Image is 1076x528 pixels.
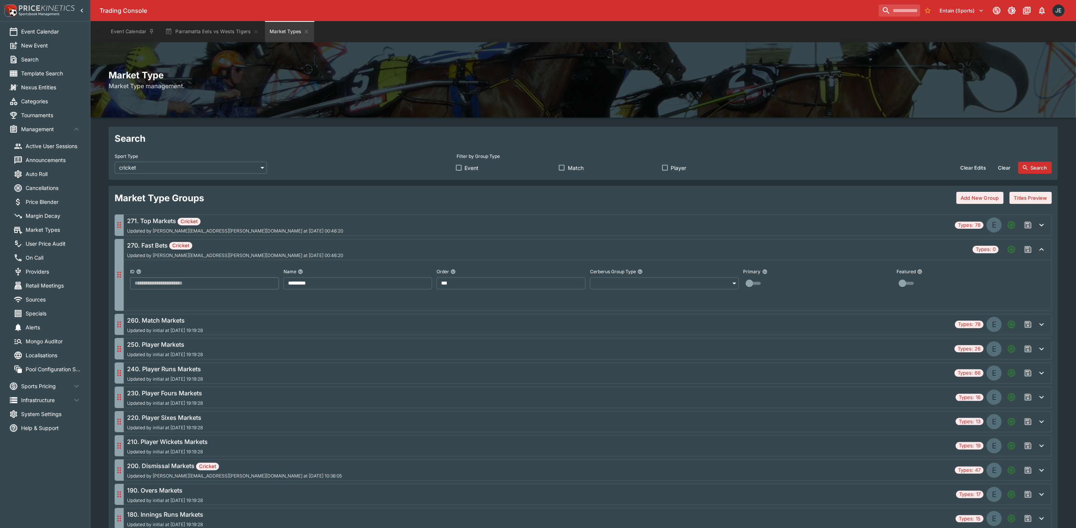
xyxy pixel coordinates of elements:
h6: 190. Overs Markets [127,486,203,495]
span: Types: 19 [956,442,984,450]
p: ID [130,268,135,275]
button: Featured [917,269,923,274]
span: Save changes to the Market Type group [1021,464,1035,477]
span: Alerts [26,323,81,331]
span: Template Search [21,69,81,77]
button: Parramatta Eels vs Wests Tigers [161,21,264,42]
span: Localisations [26,351,81,359]
h2: Market Type [109,69,1058,81]
button: Add a new Market type to the group [1005,488,1018,501]
p: Featured [897,268,916,275]
span: Updated by initial at [DATE] 19:19:28 [127,498,203,503]
span: Tournaments [21,111,81,119]
span: Types: 15 [956,515,984,523]
img: Sportsbook Management [19,12,60,16]
span: Match [568,164,584,172]
span: Updated by initial at [DATE] 19:19:28 [127,328,203,333]
span: Save changes to the Market Type group [1021,218,1035,232]
h6: 230. Player Fours Markets [127,389,203,398]
button: Clear Edits [956,162,990,174]
span: Save changes to the Market Type group [1021,342,1035,356]
span: Types: 17 [956,491,984,498]
span: Save changes to the Market Type group [1021,243,1035,256]
button: Clear [993,162,1015,174]
span: Save changes to the Market Type group [1021,488,1035,501]
span: Player [671,164,687,172]
button: Market Types [265,21,314,42]
div: EVENT [987,217,1002,233]
div: James Edlin [1053,5,1065,17]
span: Nexus Entities [21,83,81,91]
span: Save changes to the Market Type group [1021,366,1035,380]
span: Save changes to the Market Type group [1021,318,1035,331]
span: System Settings [21,410,81,418]
h6: 240. Player Runs Markets [127,364,203,373]
span: Help & Support [21,424,81,432]
span: Sources [26,295,81,303]
h6: 270. Fast Bets [127,241,343,250]
div: EVENT [987,390,1002,405]
span: Updated by initial at [DATE] 19:19:28 [127,522,203,527]
button: Event Calendar [106,21,159,42]
div: EVENT [987,414,1002,429]
button: Add a new Market type to the group [1005,512,1018,525]
span: Save changes to the Market Type group [1021,439,1035,453]
div: EVENT [987,366,1002,381]
span: Specials [26,309,81,317]
span: Mongo Auditor [26,337,81,345]
span: Management [21,125,72,133]
button: Search [1018,162,1052,174]
button: Titles Preview [1010,192,1052,204]
h2: Search [115,133,1052,144]
button: Documentation [1020,4,1034,17]
img: PriceKinetics Logo [2,3,17,18]
span: New Event [21,41,81,49]
span: Save changes to the Market Type group [1021,415,1035,429]
span: Announcements [26,156,81,164]
span: Sports Pricing [21,382,72,390]
span: Providers [26,268,81,275]
div: EVENT [987,341,1002,357]
button: Add a new Market type to the group [1005,218,1018,232]
button: Add a new Market type to the group [1005,390,1018,404]
span: Updated by [PERSON_NAME][EMAIL_ADDRESS][PERSON_NAME][DOMAIN_NAME] at [DATE] 00:46:20 [127,253,343,258]
button: Select Tenant [935,5,989,17]
h6: 260. Match Markets [127,316,203,325]
span: Updated by initial at [DATE] 19:19:28 [127,352,203,357]
div: EVENT [987,463,1002,478]
span: Updated by [PERSON_NAME][EMAIL_ADDRESS][PERSON_NAME][DOMAIN_NAME] at [DATE] 00:46:20 [127,228,343,234]
span: Cricket [196,463,219,470]
h6: 250. Player Markets [127,340,203,349]
div: cricket [115,162,267,174]
span: Types: 78 [955,321,984,328]
span: Types: 26 [955,345,984,353]
button: Order [451,269,456,274]
span: Market Types [26,226,81,234]
p: Sport Type [115,153,138,159]
button: Add a new Market type to the group [1005,366,1018,380]
button: Toggle light/dark mode [1005,4,1019,17]
span: Cancellations [26,184,81,192]
p: Name [284,268,296,275]
h2: Market Type Groups [115,192,204,204]
h6: 180. Innings Runs Markets [127,510,203,519]
span: Updated by initial at [DATE] 19:19:28 [127,449,208,455]
div: EVENT [987,317,1002,332]
button: ID [136,269,141,274]
button: Add a new Market type to the group [1005,415,1018,429]
button: Add a new Market type to the group [1005,318,1018,331]
span: Types: 78 [955,222,984,229]
span: Types: 16 [956,394,984,401]
span: Margin Decay [26,212,81,220]
button: Primary [762,269,768,274]
span: Save changes to the Market Type group [1021,390,1035,404]
div: EVENT [987,438,1002,453]
p: Filter by Group Type [457,153,500,159]
h6: Market Type management. [109,81,1058,90]
span: Infrastructure [21,396,72,404]
img: PriceKinetics [19,5,75,11]
button: Add New Group [956,192,1004,204]
div: EVENT [987,487,1002,502]
span: Types: 0 [973,246,999,253]
button: James Edlin [1050,2,1067,19]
